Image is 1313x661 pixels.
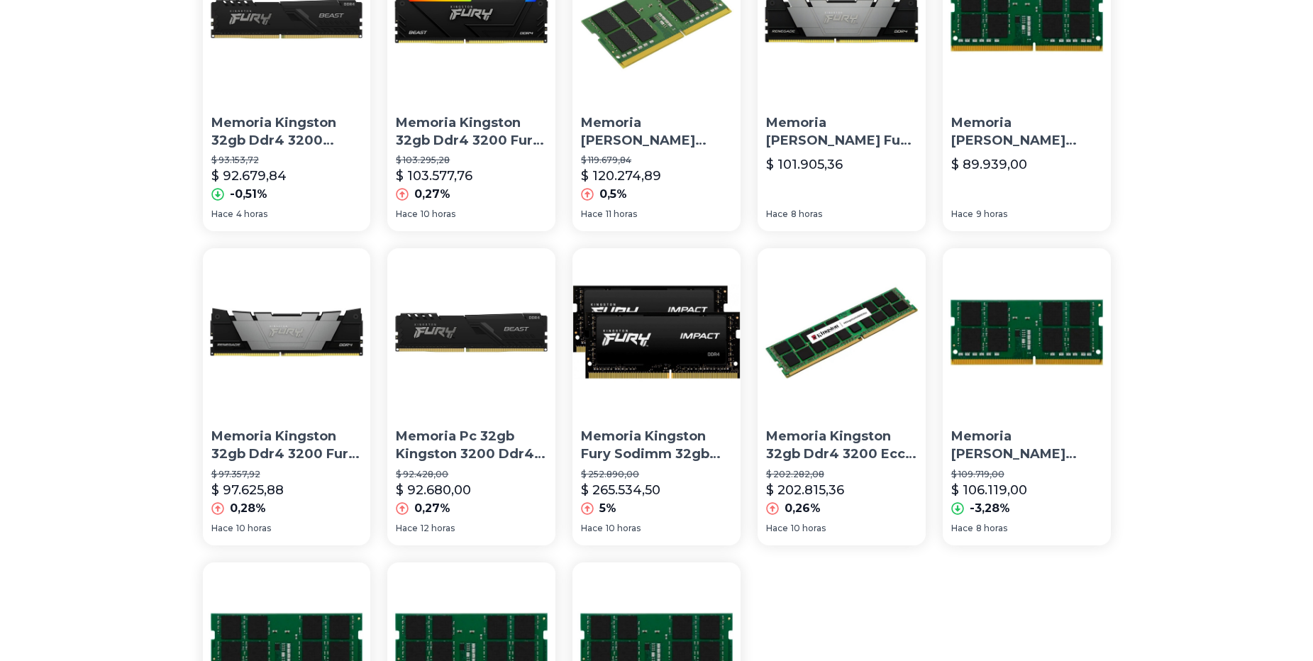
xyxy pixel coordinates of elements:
[791,523,826,534] span: 10 horas
[606,209,637,220] span: 11 horas
[766,428,917,463] p: Memoria Kingston 32gb Ddr4 3200 Ecc Kth-pl432/32g
[970,500,1010,517] p: -3,28%
[581,155,732,166] p: $ 119.679,84
[203,248,371,545] a: Memoria Kingston 32gb Ddr4 3200 Fury Renegade Black GamerMemoria Kingston 32gb Ddr4 3200 Fury Ren...
[951,469,1102,480] p: $ 109.719,00
[581,209,603,220] span: Hace
[211,209,233,220] span: Hace
[951,155,1027,174] p: $ 89.939,00
[785,500,821,517] p: 0,26%
[211,114,362,150] p: Memoria Kingston 32gb Ddr4 3200 Beast Fury Black Gamer
[951,523,973,534] span: Hace
[572,248,741,545] a: Memoria Kingston Fury Sodimm 32gb Ddr4 (2x 16gb) 3200Memoria Kingston Fury Sodimm 32gb Ddr4 (2x 1...
[599,186,627,203] p: 0,5%
[211,469,362,480] p: $ 97.357,92
[943,248,1111,545] a: Memoria Ram Sodimm Ddr4 32gb 3200 Mhz Kingston Value 6Memoria [PERSON_NAME] Ddr4 32gb 3200 Mhz Ki...
[396,523,418,534] span: Hace
[396,480,471,500] p: $ 92.680,00
[211,166,287,186] p: $ 92.679,84
[976,209,1007,220] span: 9 horas
[211,480,284,500] p: $ 97.625,88
[951,209,973,220] span: Hace
[203,248,371,416] img: Memoria Kingston 32gb Ddr4 3200 Fury Renegade Black Gamer
[387,248,555,416] img: Memoria Pc 32gb Kingston 3200 Ddr4 Fury Black
[211,428,362,463] p: Memoria Kingston 32gb Ddr4 3200 Fury Renegade Black Gamer
[572,248,741,416] img: Memoria Kingston Fury Sodimm 32gb Ddr4 (2x 16gb) 3200
[606,523,641,534] span: 10 horas
[396,114,547,150] p: Memoria Kingston 32gb Ddr4 3200 Fury Beast Rgb Gamer
[581,428,732,463] p: Memoria Kingston Fury Sodimm 32gb Ddr4 (2x 16gb) 3200
[396,469,547,480] p: $ 92.428,00
[766,523,788,534] span: Hace
[581,114,732,150] p: Memoria [PERSON_NAME] 32gb Ddr4 3200 Mhz Notebook
[230,500,266,517] p: 0,28%
[581,469,732,480] p: $ 252.890,00
[581,480,660,500] p: $ 265.534,50
[951,480,1027,500] p: $ 106.119,00
[387,248,555,545] a: Memoria Pc 32gb Kingston 3200 Ddr4 Fury BlackMemoria Pc 32gb Kingston 3200 Ddr4 Fury Black$ 92.42...
[211,523,233,534] span: Hace
[396,166,472,186] p: $ 103.577,76
[951,428,1102,463] p: Memoria [PERSON_NAME] Ddr4 32gb 3200 Mhz Kingston Value 6
[421,209,455,220] span: 10 horas
[766,114,917,150] p: Memoria [PERSON_NAME] Fury Renegade Black Ddr4 3200 Mt/s 32gb
[943,248,1111,416] img: Memoria Ram Sodimm Ddr4 32gb 3200 Mhz Kingston Value 6
[236,523,271,534] span: 10 horas
[581,166,661,186] p: $ 120.274,89
[211,155,362,166] p: $ 93.153,72
[421,523,455,534] span: 12 horas
[766,209,788,220] span: Hace
[414,500,450,517] p: 0,27%
[396,428,547,463] p: Memoria Pc 32gb Kingston 3200 Ddr4 Fury Black
[766,469,917,480] p: $ 202.282,08
[758,248,926,416] img: Memoria Kingston 32gb Ddr4 3200 Ecc Kth-pl432/32g
[766,480,844,500] p: $ 202.815,36
[758,248,926,545] a: Memoria Kingston 32gb Ddr4 3200 Ecc Kth-pl432/32gMemoria Kingston 32gb Ddr4 3200 Ecc Kth-pl432/32...
[976,523,1007,534] span: 8 horas
[951,114,1102,150] p: Memoria [PERSON_NAME] Ddr4 32gb 3200 Mhz Kingston Value 1
[396,155,547,166] p: $ 103.295,28
[599,500,616,517] p: 5%
[791,209,822,220] span: 8 horas
[230,186,267,203] p: -0,51%
[396,209,418,220] span: Hace
[414,186,450,203] p: 0,27%
[581,523,603,534] span: Hace
[766,155,843,174] p: $ 101.905,36
[236,209,267,220] span: 4 horas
